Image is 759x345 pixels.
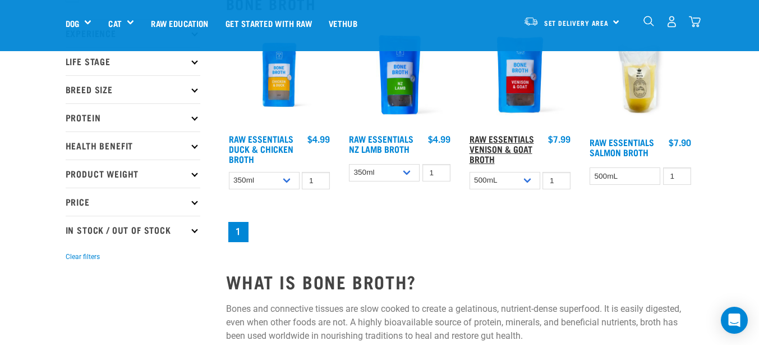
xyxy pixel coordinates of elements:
img: user.png [666,16,678,28]
p: Life Stage [66,47,200,75]
div: $4.99 [307,134,330,144]
a: Cat [108,17,121,30]
img: Raw Essentials New Zealand Lamb Bone Broth For Cats & Dogs [346,21,453,129]
a: Raw Essentials Venison & Goat Broth [470,136,534,161]
a: Raw Essentials Salmon Broth [590,139,654,155]
a: Raw Essentials NZ Lamb Broth [349,136,413,151]
a: Raw Essentials Duck & Chicken Broth [229,136,293,161]
input: 1 [302,172,330,189]
div: $7.90 [669,137,691,147]
p: Breed Size [66,75,200,103]
div: $4.99 [428,134,450,144]
a: Raw Education [142,1,217,46]
img: home-icon@2x.png [689,16,701,28]
img: home-icon-1@2x.png [643,16,654,26]
input: 1 [542,172,571,189]
input: 1 [663,167,691,185]
p: Price [66,188,200,216]
span: Set Delivery Area [544,21,609,25]
p: Health Benefit [66,131,200,160]
img: Salmon Broth [587,21,694,132]
img: RE Product Shoot 2023 Nov8793 1 [226,21,333,129]
p: Product Weight [66,160,200,188]
p: In Stock / Out Of Stock [66,216,200,244]
a: Get started with Raw [217,1,320,46]
h2: WHAT IS BONE BROTH? [226,271,694,292]
a: Vethub [320,1,366,46]
a: Dog [66,17,79,30]
p: Bones and connective tissues are slow cooked to create a gelatinous, nutrient-dense superfood. It... [226,302,694,343]
input: 1 [422,164,450,181]
div: Open Intercom Messenger [721,307,748,334]
img: Raw Essentials Venison Goat Novel Protein Hypoallergenic Bone Broth Cats & Dogs [467,21,574,129]
a: Page 1 [228,222,249,242]
nav: pagination [226,220,694,244]
button: Clear filters [66,252,100,262]
img: van-moving.png [523,16,539,26]
p: Protein [66,103,200,131]
div: $7.99 [548,134,571,144]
